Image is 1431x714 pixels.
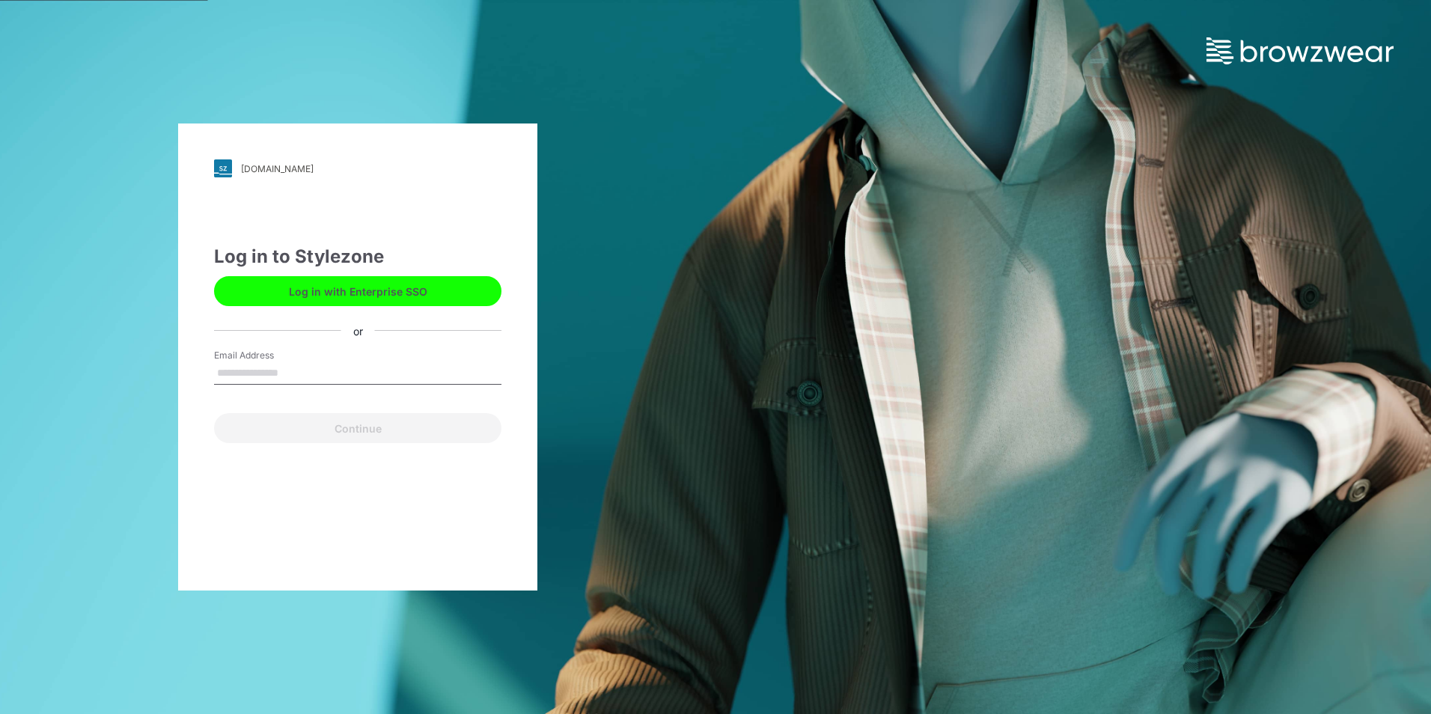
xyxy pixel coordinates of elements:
[214,159,232,177] img: svg+xml;base64,PHN2ZyB3aWR0aD0iMjgiIGhlaWdodD0iMjgiIHZpZXdCb3g9IjAgMCAyOCAyOCIgZmlsbD0ibm9uZSIgeG...
[241,163,314,174] div: [DOMAIN_NAME]
[1206,37,1394,64] img: browzwear-logo.73288ffb.svg
[214,349,319,362] label: Email Address
[214,243,501,270] div: Log in to Stylezone
[214,159,501,177] a: [DOMAIN_NAME]
[214,276,501,306] button: Log in with Enterprise SSO
[341,323,375,338] div: or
